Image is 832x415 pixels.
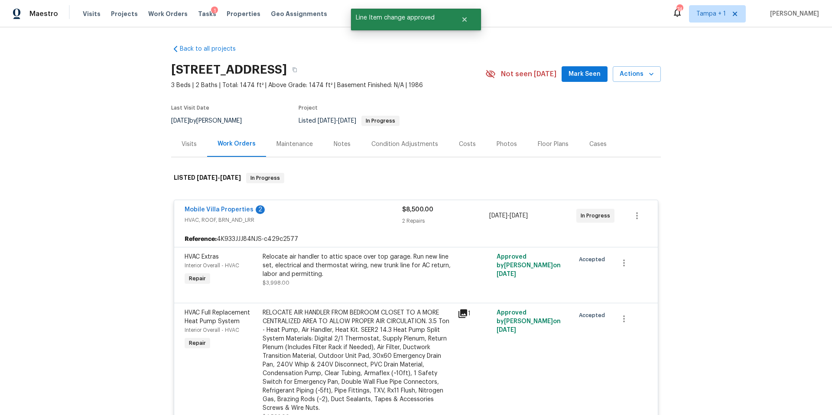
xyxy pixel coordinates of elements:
span: Projects [111,10,138,18]
span: 3 Beds | 2 Baths | Total: 1474 ft² | Above Grade: 1474 ft² | Basement Finished: N/A | 1986 [171,81,485,90]
span: In Progress [247,174,283,182]
div: Condition Adjustments [371,140,438,149]
span: Maestro [29,10,58,18]
div: 1 [458,308,491,319]
div: Visits [182,140,197,149]
div: 74 [676,5,682,14]
span: [DATE] [318,118,336,124]
span: Visits [83,10,101,18]
span: HVAC Extras [185,254,219,260]
span: Line Item change approved [351,9,450,27]
span: Project [299,105,318,110]
span: Not seen [DATE] [501,70,556,78]
div: 1 [211,6,218,15]
span: In Progress [362,118,399,123]
div: LISTED [DATE]-[DATE]In Progress [171,164,661,192]
button: Mark Seen [562,66,608,82]
div: 2 [256,205,265,214]
span: Listed [299,118,400,124]
span: In Progress [581,211,614,220]
span: [DATE] [197,175,218,181]
span: Approved by [PERSON_NAME] on [497,310,561,333]
span: Geo Assignments [271,10,327,18]
span: Interior Overall - HVAC [185,327,239,333]
span: [DATE] [220,175,241,181]
span: Interior Overall - HVAC [185,263,239,268]
span: Last Visit Date [171,105,209,110]
div: by [PERSON_NAME] [171,116,252,126]
span: $3,998.00 [263,280,289,285]
div: Work Orders [218,139,256,148]
span: Tampa + 1 [696,10,726,18]
span: Repair [185,274,209,283]
div: Notes [334,140,351,149]
a: Back to all projects [171,45,254,53]
div: 4K933JJJ84NJS-c429c2577 [174,231,658,247]
b: Reference: [185,235,217,243]
span: HVAC Full Replacement Heat Pump System [185,310,250,324]
span: [DATE] [510,213,528,219]
span: Mark Seen [569,69,601,80]
div: Maintenance [276,140,313,149]
span: [PERSON_NAME] [767,10,819,18]
div: RELOCATE AIR HANDLER FROM BEDROOM CLOSET TO A MORE CENTRALIZED AREA TO ALLOW PROPER AIR CIRCULATI... [263,308,452,412]
button: Copy Address [287,62,302,78]
span: HVAC, ROOF, BRN_AND_LRR [185,216,402,224]
span: Repair [185,339,209,347]
span: - [318,118,356,124]
span: [DATE] [497,327,516,333]
h6: LISTED [174,173,241,183]
span: [DATE] [171,118,189,124]
div: Cases [589,140,607,149]
span: Tasks [198,11,216,17]
div: Relocate air handler to attic space over top garage. Run new line set, electrical and thermostat ... [263,253,452,279]
div: Floor Plans [538,140,569,149]
button: Close [450,11,479,28]
span: $8,500.00 [402,207,433,213]
span: Work Orders [148,10,188,18]
div: Costs [459,140,476,149]
div: Photos [497,140,517,149]
div: 2 Repairs [402,217,489,225]
span: - [489,211,528,220]
span: Actions [620,69,654,80]
span: Properties [227,10,260,18]
span: [DATE] [489,213,507,219]
span: Accepted [579,311,608,320]
span: [DATE] [497,271,516,277]
a: Mobile Villa Properties [185,207,253,213]
span: Accepted [579,255,608,264]
span: Approved by [PERSON_NAME] on [497,254,561,277]
span: [DATE] [338,118,356,124]
span: - [197,175,241,181]
button: Actions [613,66,661,82]
h2: [STREET_ADDRESS] [171,65,287,74]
